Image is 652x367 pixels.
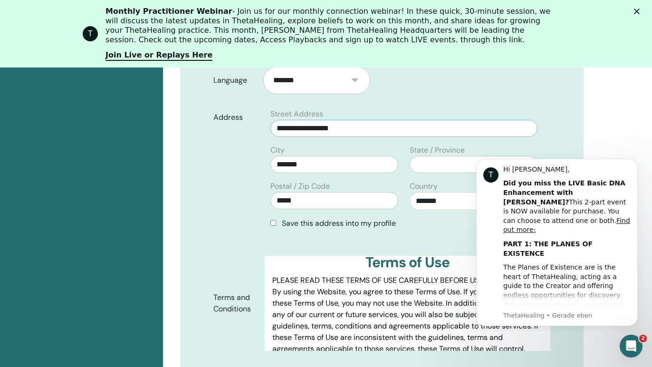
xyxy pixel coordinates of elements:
[105,7,232,16] b: Monthly Practitioner Webinar
[105,7,554,45] div: - Join us for our monthly connection webinar! In these quick, 30-minute session, we will discuss ...
[206,71,263,89] label: Language
[206,289,265,318] label: Terms and Conditions
[634,9,643,14] div: Schließen
[620,335,642,357] iframe: Intercom live chat
[282,218,396,228] span: Save this address into my profile
[462,150,652,332] iframe: Intercom notifications Nachricht
[41,161,169,170] p: Message from ThetaHealing, sent Gerade eben
[83,26,98,41] div: Profile image for ThetaHealing
[270,145,285,156] label: City
[206,108,265,126] label: Address
[270,108,323,120] label: Street Address
[639,335,647,342] span: 2
[272,275,543,355] p: PLEASE READ THESE TERMS OF USE CAREFULLY BEFORE USING THE WEBSITE. By using the Website, you agre...
[270,181,330,192] label: Postal / Zip Code
[410,145,465,156] label: State / Province
[272,254,543,271] h3: Terms of Use
[105,50,212,61] a: Join Live or Replays Here
[41,113,169,224] div: The Planes of Existence are is the heart of ThetaHealing, acting as a guide to the Creator and of...
[410,181,438,192] label: Country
